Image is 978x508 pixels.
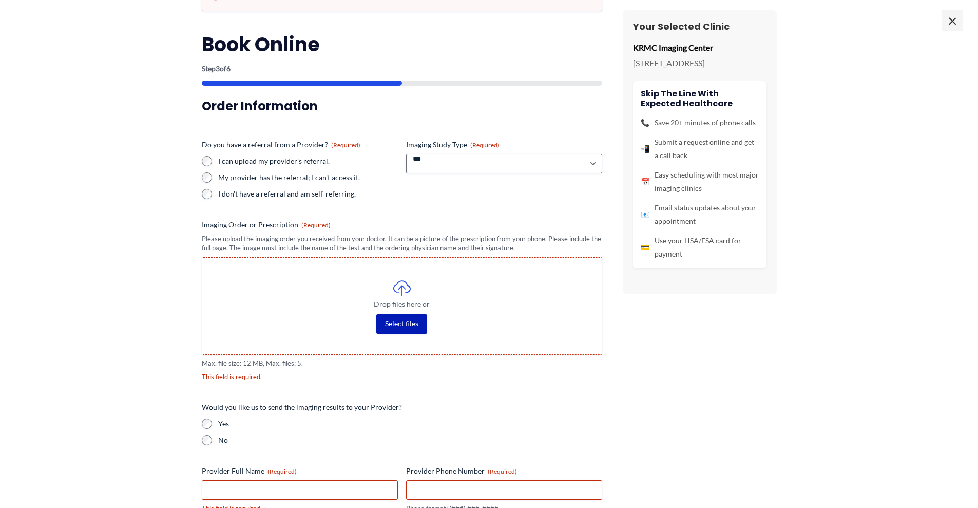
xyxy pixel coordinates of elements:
[216,64,220,73] span: 3
[202,359,602,368] span: Max. file size: 12 MB, Max. files: 5.
[633,40,766,55] p: KRMC Imaging Center
[488,467,517,475] span: (Required)
[633,21,766,32] h3: Your Selected Clinic
[942,10,963,31] span: ×
[202,65,602,72] p: Step of
[641,116,759,129] li: Save 20+ minutes of phone calls
[641,201,759,228] li: Email status updates about your appointment
[641,89,759,108] h4: Skip the line with Expected Healthcare
[267,467,297,475] span: (Required)
[641,241,649,254] span: 💳
[218,189,398,199] label: I don't have a referral and am self-referring.
[641,208,649,221] span: 📧
[633,55,766,71] p: [STREET_ADDRESS]
[202,98,602,114] h3: Order Information
[202,466,398,476] label: Provider Full Name
[218,419,602,429] label: Yes
[406,466,602,476] label: Provider Phone Number
[406,140,602,150] label: Imaging Study Type
[376,314,427,334] button: select files, imaging order or prescription (required)
[641,135,759,162] li: Submit a request online and get a call back
[202,234,602,253] div: Please upload the imaging order you received from your doctor. It can be a picture of the prescri...
[202,32,602,57] h2: Book Online
[641,116,649,129] span: 📞
[226,64,231,73] span: 6
[301,221,331,229] span: (Required)
[218,435,602,445] label: No
[202,140,360,150] legend: Do you have a referral from a Provider?
[202,220,602,230] label: Imaging Order or Prescription
[218,172,398,183] label: My provider has the referral; I can't access it.
[641,142,649,155] span: 📲
[641,168,759,195] li: Easy scheduling with most major imaging clinics
[202,372,602,382] div: This field is required.
[223,301,581,308] span: Drop files here or
[218,156,398,166] label: I can upload my provider's referral.
[641,234,759,261] li: Use your HSA/FSA card for payment
[331,141,360,149] span: (Required)
[470,141,500,149] span: (Required)
[641,175,649,188] span: 📅
[202,402,402,413] legend: Would you like us to send the imaging results to your Provider?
